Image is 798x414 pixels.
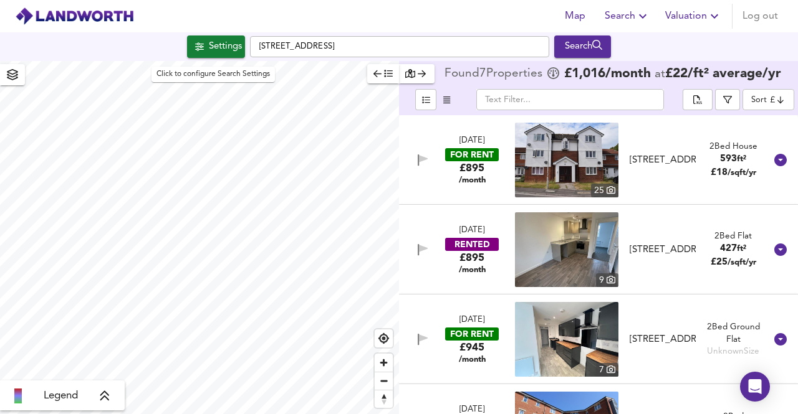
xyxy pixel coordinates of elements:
div: 2 Bed Ground Flat [706,321,761,346]
img: property thumbnail [515,212,618,287]
div: Search [557,39,608,55]
div: RENTED [445,238,499,251]
div: Settings [209,39,242,55]
div: Friarn Street, Bridgwater, Somerset, TA6 3LJ [625,243,701,256]
div: 2 Bed House [709,141,757,153]
a: property thumbnail 7 [515,302,618,377]
button: Search [600,4,655,29]
div: [DATE] [459,225,484,237]
button: Map [555,4,595,29]
button: Valuation [660,4,727,29]
span: /month [459,176,486,186]
input: Text Filter... [476,89,664,110]
div: Sort [743,89,794,110]
button: Zoom out [375,372,393,390]
span: Search [605,7,650,25]
div: Found 7 Propert ies [445,68,546,80]
span: 593 [720,154,737,164]
div: FOR RENT [445,148,499,161]
button: Log out [738,4,783,29]
div: [DATE] [459,314,484,326]
button: Search [554,35,611,58]
button: Find my location [375,329,393,347]
span: Zoom out [375,372,393,390]
span: £ 22 / ft² average /yr [665,67,781,80]
div: [STREET_ADDRESS] [630,333,696,346]
span: £ 18 [711,168,756,177]
span: /month [459,265,486,275]
div: [DATE]FOR RENT£895 /monthproperty thumbnail 25 [STREET_ADDRESS]2Bed House593ft²£18/sqft/yr [399,115,798,205]
span: £ 1,016 /month [564,68,651,80]
div: Open Intercom Messenger [740,372,770,402]
div: 7 [596,363,618,377]
div: [STREET_ADDRESS] [630,154,696,167]
span: Legend [44,388,78,403]
div: £945 [459,341,486,364]
span: ft² [737,155,746,163]
span: £ 25 [711,258,756,267]
span: ft² [737,245,746,253]
div: FOR RENT [445,327,499,341]
div: [STREET_ADDRESS] [630,243,696,256]
div: 9 [596,273,618,287]
img: logo [15,7,134,26]
div: Run Your Search [554,35,611,58]
div: £895 [459,161,486,185]
span: Map [560,7,590,25]
button: Zoom in [375,354,393,372]
input: Enter a location... [250,36,549,57]
div: [DATE]FOR RENT£945 /monthproperty thumbnail 7 [STREET_ADDRESS]2Bed Ground FlatUnknownSize [399,294,798,384]
div: [DATE]RENTED£895 /monthproperty thumbnail 9 [STREET_ADDRESS]2Bed Flat427ft²£25/sqft/yr [399,205,798,294]
a: property thumbnail 9 [515,212,618,287]
span: Valuation [665,7,722,25]
svg: Show Details [773,332,788,347]
span: 427 [720,244,737,253]
div: Unknown Size [707,346,759,357]
a: property thumbnail 25 [515,123,618,197]
div: 25 [591,184,618,197]
img: property thumbnail [515,123,618,197]
div: [DATE] [459,135,484,147]
span: /sqft/yr [728,169,756,177]
button: Settings [187,35,245,58]
div: Monmouth Street, Bridgwater, Somerset, TA6 5EJ [625,333,701,346]
img: property thumbnail [515,302,618,377]
span: /month [459,355,486,365]
span: at [655,68,665,80]
button: Reset bearing to north [375,390,393,408]
div: split button [683,89,713,110]
div: Sort [751,94,767,106]
span: Log out [743,7,778,25]
span: Reset bearing to north [375,390,393,408]
svg: Show Details [773,242,788,257]
svg: Show Details [773,153,788,167]
div: £895 [459,251,486,275]
div: 2 Bed Flat [711,230,756,242]
span: /sqft/yr [728,258,756,266]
